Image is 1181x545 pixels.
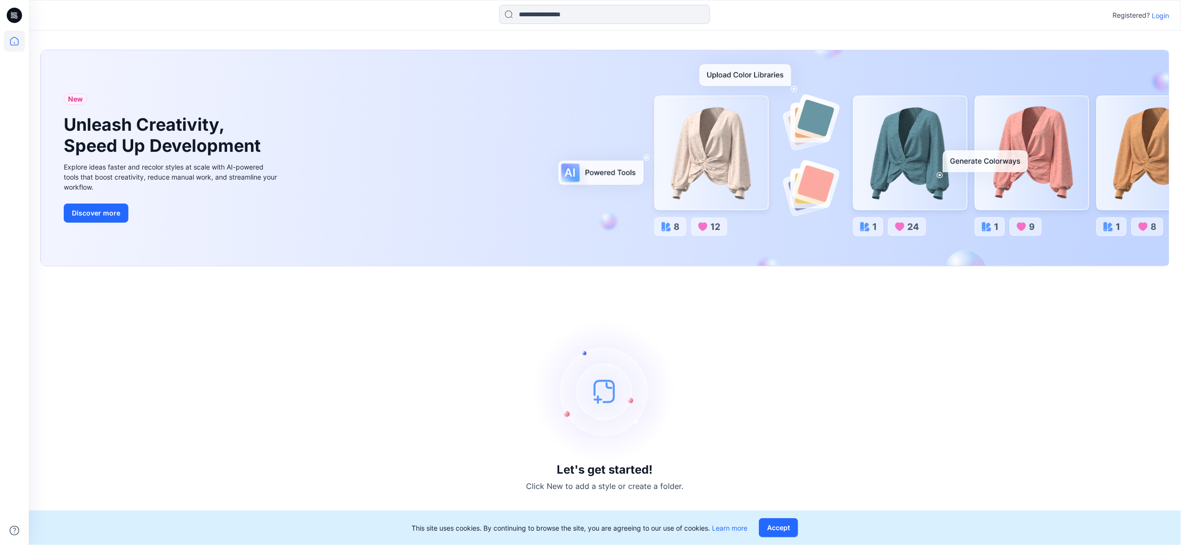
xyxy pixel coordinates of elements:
[64,204,279,223] a: Discover more
[533,319,677,463] img: empty-state-image.svg
[64,162,279,192] div: Explore ideas faster and recolor styles at scale with AI-powered tools that boost creativity, red...
[1152,11,1170,21] p: Login
[527,480,684,492] p: Click New to add a style or create a folder.
[412,523,747,533] p: This site uses cookies. By continuing to browse the site, you are agreeing to our use of cookies.
[712,524,747,532] a: Learn more
[64,204,128,223] button: Discover more
[759,518,798,537] button: Accept
[64,114,265,156] h1: Unleash Creativity, Speed Up Development
[557,463,653,477] h3: Let's get started!
[1113,10,1150,21] p: Registered?
[68,93,83,105] span: New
